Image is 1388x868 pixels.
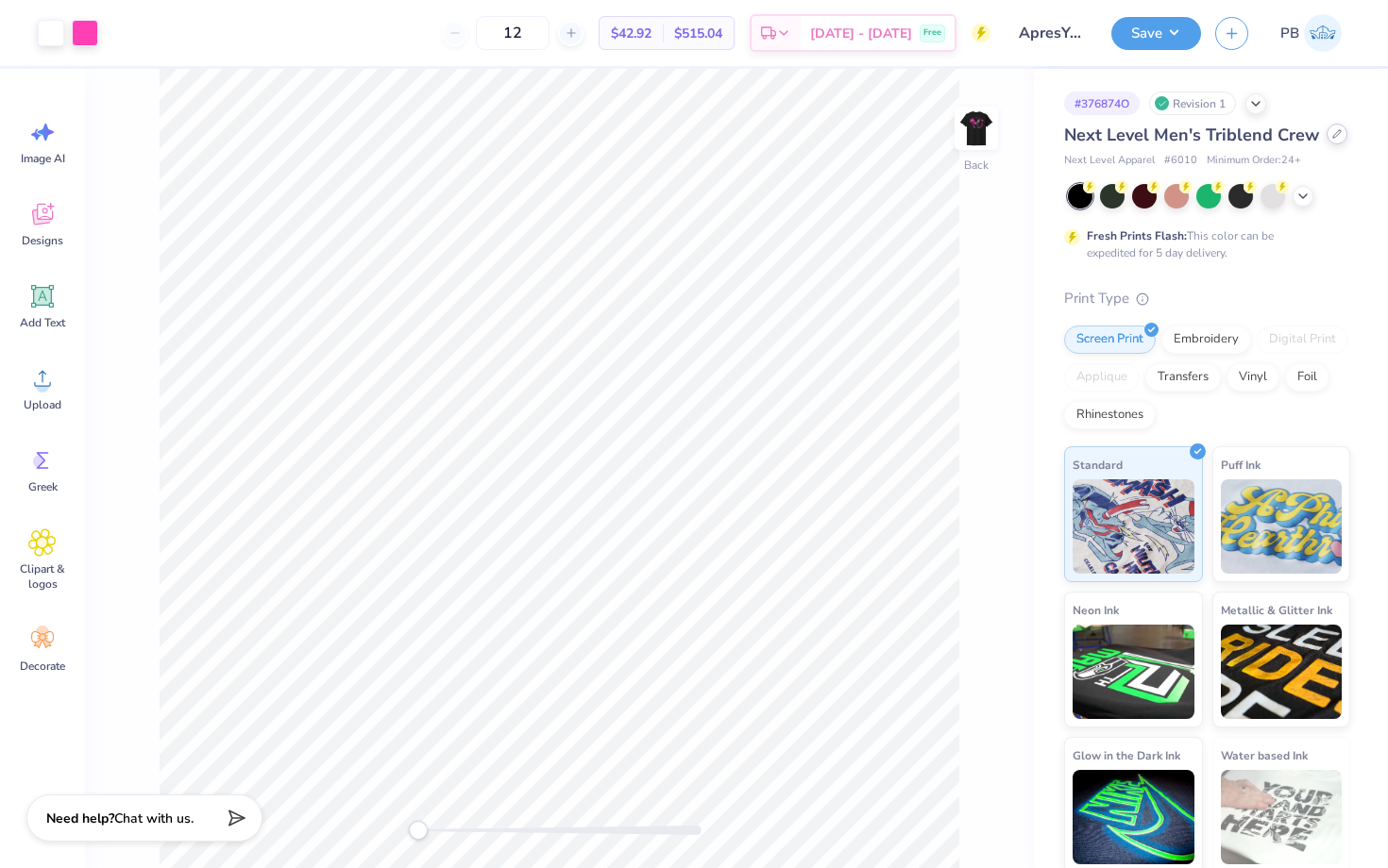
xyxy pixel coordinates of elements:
img: Standard [1073,479,1194,574]
span: Glow in the Dark Ink [1073,745,1180,765]
div: This color can be expedited for 5 day delivery. [1087,227,1319,261]
div: Back [964,157,989,174]
span: Next Level Men's Triblend Crew [1064,124,1319,146]
div: Digital Print [1257,325,1348,354]
div: # 376874O [1064,92,1140,115]
div: Rhinestones [1064,401,1156,429]
div: Applique [1064,363,1140,392]
span: Designs [22,233,63,248]
span: Clipart & logos [11,561,74,592]
span: Next Level Apparel [1064,153,1155,169]
div: Foil [1285,363,1329,392]
span: Chat with us. [114,810,194,827]
div: Screen Print [1064,325,1156,354]
span: Puff Ink [1221,455,1261,475]
div: Accessibility label [409,821,428,840]
div: Vinyl [1227,363,1279,392]
span: PB [1280,23,1299,44]
span: Add Text [20,315,65,330]
span: Minimum Order: 24 + [1207,153,1301,169]
input: Untitled Design [1005,14,1097,52]
span: Free [923,26,941,40]
div: Transfers [1145,363,1221,392]
span: $42.92 [611,24,652,43]
span: Image AI [21,151,65,166]
img: Water based Ink [1221,770,1343,864]
span: [DATE] - [DATE] [810,24,912,43]
span: # 6010 [1164,153,1197,169]
div: Embroidery [1161,325,1251,354]
img: Metallic & Glitter Ink [1221,625,1343,719]
img: Glow in the Dark Ink [1073,770,1194,864]
strong: Need help? [46,810,114,827]
span: Standard [1073,455,1123,475]
img: Back [957,109,995,147]
a: PB [1272,14,1350,52]
span: Greek [28,479,58,494]
span: Decorate [20,659,65,674]
span: Neon Ink [1073,600,1119,620]
img: Puff Ink [1221,479,1343,574]
span: Upload [24,397,61,412]
span: Metallic & Glitter Ink [1221,600,1332,620]
span: $515.04 [674,24,722,43]
input: – – [476,16,550,50]
strong: Fresh Prints Flash: [1087,228,1187,243]
button: Save [1111,17,1201,50]
img: Paridhi Bajaj [1304,14,1342,52]
div: Print Type [1064,288,1350,309]
span: Water based Ink [1221,745,1308,765]
div: Revision 1 [1149,92,1236,115]
img: Neon Ink [1073,625,1194,719]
